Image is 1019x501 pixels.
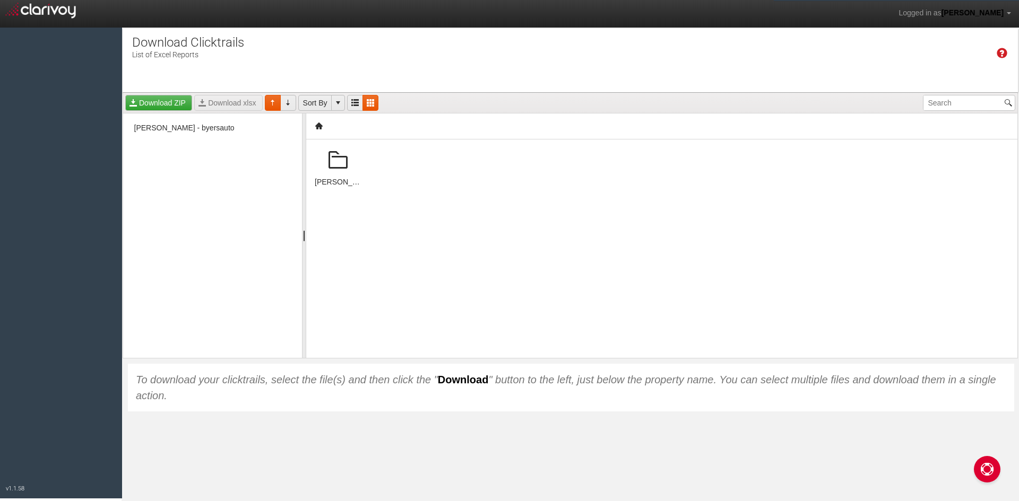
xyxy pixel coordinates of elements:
[132,36,244,49] h1: Download Clicktrails
[899,8,941,17] span: Logged in as
[132,122,237,134] span: [PERSON_NAME] - byersauto
[280,95,296,111] a: Sort Direction Descending
[362,95,378,111] a: List View
[265,95,296,111] div: Sort Direction
[125,95,192,111] a: Download ZIP
[891,1,1019,26] a: Logged in as[PERSON_NAME]
[298,95,332,111] a: Sort By
[347,95,363,111] a: Grid View
[942,8,1004,17] span: [PERSON_NAME]
[923,95,1002,110] input: Search
[438,374,489,385] strong: Download
[306,113,1017,139] nav: Breadcrumb
[265,95,281,111] a: Sort Direction Ascending
[315,178,361,187] div: [PERSON_NAME] - byersauto
[132,46,244,60] p: List of Excel Reports
[310,118,327,135] a: Go to root
[306,139,370,203] div: Byers - byersauto
[136,372,1006,403] div: To download your clicktrails, select the file(s) and then click the " " button to the left, just ...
